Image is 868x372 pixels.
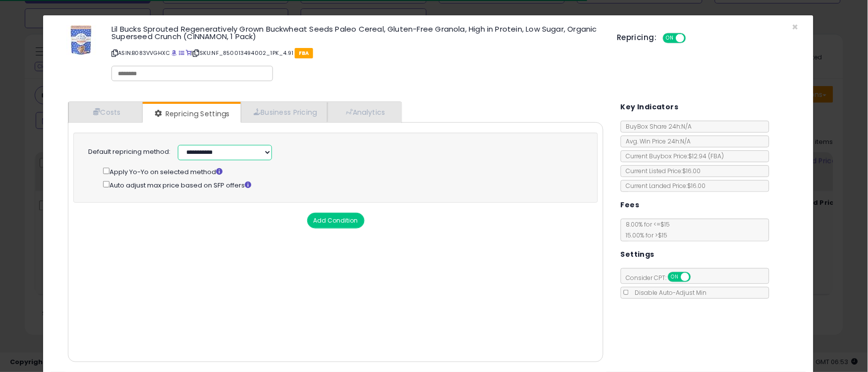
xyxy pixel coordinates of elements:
span: 8.00 % for <= $15 [621,220,670,239]
span: Disable Auto-Adjust Min [630,288,707,297]
span: ON [664,34,676,43]
span: BuyBox Share 24h: N/A [621,122,692,131]
span: ( FBA ) [708,152,724,160]
span: 15.00 % for > $15 [621,231,668,239]
label: Default repricing method: [88,147,170,157]
a: All offer listings [179,49,184,57]
a: Costs [68,102,143,122]
span: Current Listed Price: $16.00 [621,167,701,175]
span: OFF [684,34,700,43]
span: FBA [295,48,313,58]
h3: Lil Bucks Sprouted Regeneratively Grown Buckwheat Seeds Paleo Cereal, Gluten-Free Granola, High i... [111,25,602,40]
h5: Settings [621,248,654,261]
h5: Fees [621,199,640,211]
a: BuyBox page [171,49,177,57]
a: Analytics [327,102,401,122]
a: Repricing Settings [143,104,240,124]
span: OFF [689,273,705,281]
span: Current Landed Price: $16.00 [621,182,706,190]
a: Business Pricing [241,102,327,122]
span: Avg. Win Price 24h: N/A [621,137,691,145]
span: Current Buybox Price: [621,152,724,160]
a: Your listing only [186,49,191,57]
span: ON [669,273,681,281]
span: × [792,20,799,34]
button: Add Condition [307,213,365,229]
span: $12.94 [689,152,724,160]
div: Auto adjust max price based on SFP offers [103,179,583,190]
span: Consider CPT: [621,274,704,282]
h5: Key Indicators [621,101,679,113]
h5: Repricing: [617,34,657,42]
img: 51v-NVU23HL._SL60_.jpg [66,25,96,55]
div: Apply Yo-Yo on selected method [103,166,583,177]
p: ASIN: B083VVGHXC | SKU: NF_850013494002_1PK_4.91 [111,45,602,61]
